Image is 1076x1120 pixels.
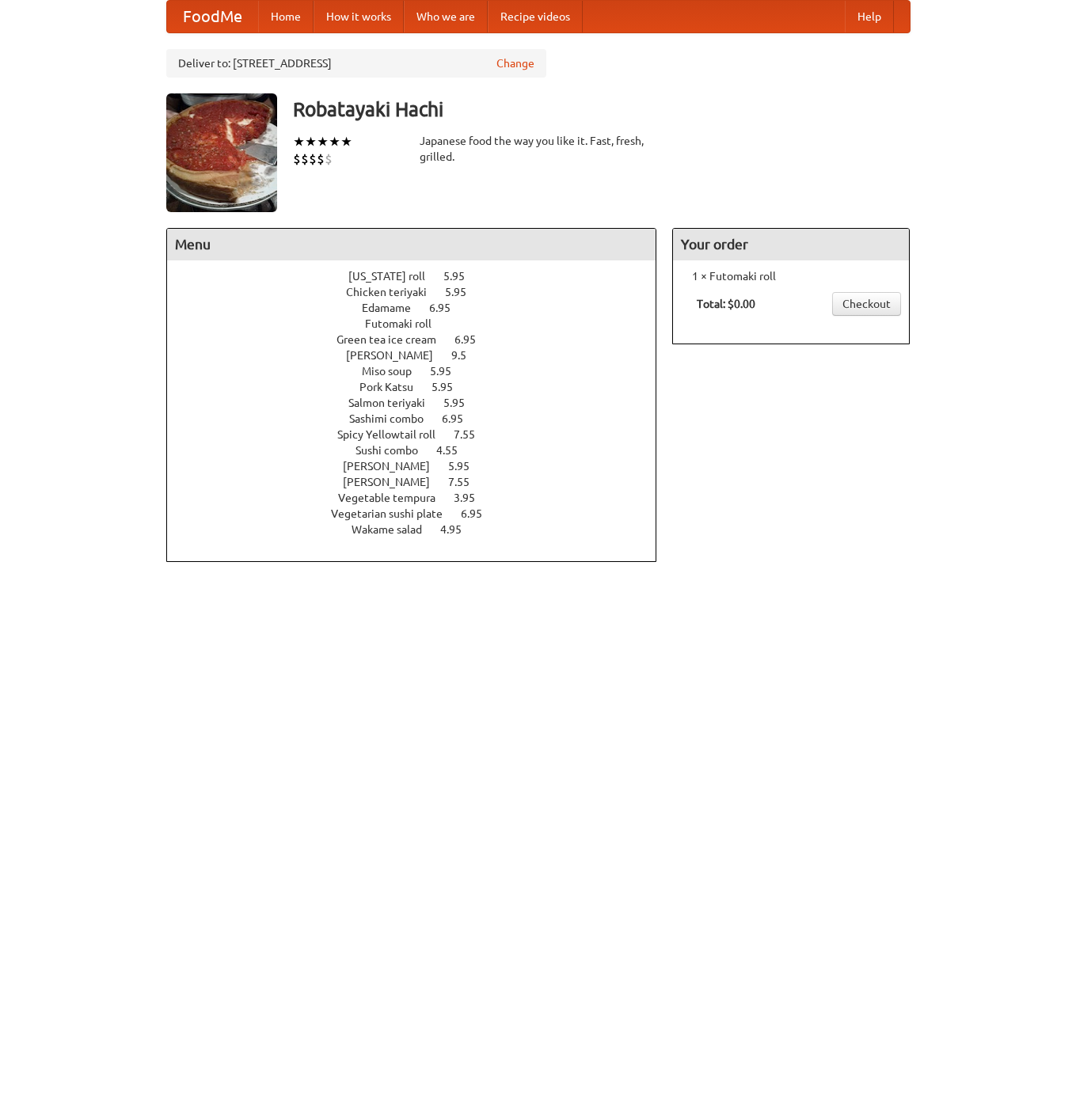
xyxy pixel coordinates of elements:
[445,286,482,298] span: 5.95
[845,1,894,32] a: Help
[336,333,452,346] span: Green tea ice cream
[432,381,469,393] span: 5.95
[404,1,488,32] a: Who we are
[348,270,494,283] a: [US_STATE] roll 5.95
[167,1,258,32] a: FoodMe
[488,1,583,32] a: Recipe videos
[349,412,492,425] a: Sashimi combo 6.95
[436,444,473,457] span: 4.55
[365,317,477,330] a: Futomaki roll
[331,507,458,520] span: Vegetarian sushi plate
[305,133,317,150] li: ★
[346,349,449,362] span: [PERSON_NAME]
[448,460,485,473] span: 5.95
[443,270,481,283] span: 5.95
[258,1,314,32] a: Home
[309,150,317,168] li: $
[337,428,451,441] span: Spicy Yellowtail roll
[420,133,657,165] div: Japanese food the way you like it. Fast, fresh, grilled.
[336,333,505,346] a: Green tea ice cream 6.95
[496,55,534,71] a: Change
[346,349,496,362] a: [PERSON_NAME] 9.5
[343,460,499,473] a: [PERSON_NAME] 5.95
[429,302,466,314] span: 6.95
[348,397,494,409] a: Salmon teriyaki 5.95
[343,460,446,473] span: [PERSON_NAME]
[362,302,480,314] a: Edamame 6.95
[443,397,481,409] span: 5.95
[338,492,504,504] a: Vegetable tempura 3.95
[448,476,485,488] span: 7.55
[293,133,305,150] li: ★
[359,381,429,393] span: Pork Katsu
[681,268,901,284] li: 1 × Futomaki roll
[365,317,447,330] span: Futomaki roll
[461,507,498,520] span: 6.95
[454,492,491,504] span: 3.95
[343,476,446,488] span: [PERSON_NAME]
[832,292,901,316] a: Checkout
[337,428,504,441] a: Spicy Yellowtail roll 7.55
[451,349,482,362] span: 9.5
[352,523,491,536] a: Wakame salad 4.95
[293,150,301,168] li: $
[352,523,438,536] span: Wakame salad
[293,93,911,125] h3: Robatayaki Hachi
[314,1,404,32] a: How it works
[346,286,443,298] span: Chicken teriyaki
[355,444,434,457] span: Sushi combo
[697,298,755,310] b: Total: $0.00
[440,523,477,536] span: 4.95
[362,302,427,314] span: Edamame
[359,381,482,393] a: Pork Katsu 5.95
[343,476,499,488] a: [PERSON_NAME] 7.55
[430,365,467,378] span: 5.95
[325,150,333,168] li: $
[673,229,909,260] h4: Your order
[340,133,352,150] li: ★
[442,412,479,425] span: 6.95
[331,507,511,520] a: Vegetarian sushi plate 6.95
[355,444,487,457] a: Sushi combo 4.55
[349,412,439,425] span: Sashimi combo
[166,93,277,212] img: angular.jpg
[317,150,325,168] li: $
[301,150,309,168] li: $
[362,365,481,378] a: Miso soup 5.95
[454,428,491,441] span: 7.55
[348,397,441,409] span: Salmon teriyaki
[167,229,656,260] h4: Menu
[454,333,492,346] span: 6.95
[338,492,451,504] span: Vegetable tempura
[348,270,441,283] span: [US_STATE] roll
[362,365,428,378] span: Miso soup
[346,286,496,298] a: Chicken teriyaki 5.95
[166,49,546,78] div: Deliver to: [STREET_ADDRESS]
[317,133,329,150] li: ★
[329,133,340,150] li: ★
